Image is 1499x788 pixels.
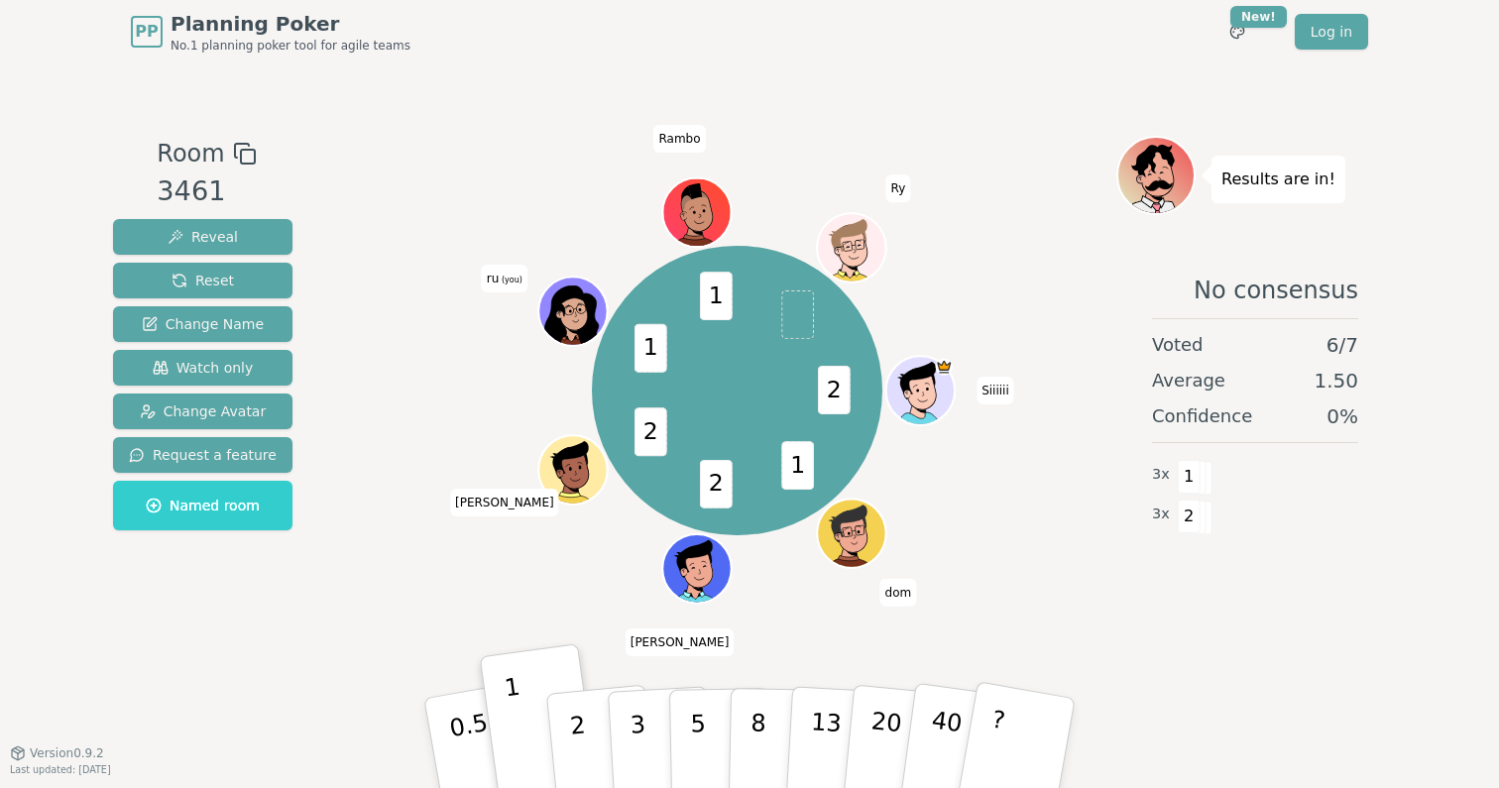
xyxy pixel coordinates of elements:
span: 1 [634,324,666,373]
button: Click to change your avatar [540,279,605,343]
button: Named room [113,481,292,530]
span: 2 [818,366,851,414]
span: Click to change your name [977,377,1014,404]
span: No consensus [1194,275,1358,306]
span: Named room [146,496,260,515]
span: 1.50 [1314,367,1358,394]
button: Change Name [113,306,292,342]
span: 1 [781,441,814,490]
button: Reveal [113,219,292,255]
p: 1 [503,673,532,781]
span: 2 [634,408,666,457]
button: Version0.9.2 [10,745,104,761]
span: Siiiiii is the host [935,358,952,375]
a: Log in [1295,14,1368,50]
span: Reveal [168,227,238,247]
span: Click to change your name [885,174,910,202]
span: Click to change your name [482,265,527,292]
span: 1 [700,272,733,320]
span: Last updated: [DATE] [10,764,111,775]
span: Click to change your name [626,628,735,656]
span: 6 / 7 [1326,331,1358,359]
span: Change Avatar [140,401,267,421]
span: 3 x [1152,504,1170,525]
p: Results are in! [1221,166,1335,193]
a: PPPlanning PokerNo.1 planning poker tool for agile teams [131,10,410,54]
span: Click to change your name [450,489,559,516]
span: 2 [700,460,733,508]
span: Watch only [153,358,254,378]
div: 3461 [157,171,256,212]
button: New! [1219,14,1255,50]
span: Room [157,136,224,171]
span: Version 0.9.2 [30,745,104,761]
button: Watch only [113,350,292,386]
span: Voted [1152,331,1204,359]
span: Average [1152,367,1225,394]
span: PP [135,20,158,44]
span: Confidence [1152,402,1252,430]
span: Change Name [142,314,264,334]
span: (you) [499,276,522,284]
span: No.1 planning poker tool for agile teams [171,38,410,54]
span: 0 % [1326,402,1358,430]
span: 1 [1178,460,1201,494]
button: Reset [113,263,292,298]
span: Click to change your name [653,125,705,153]
button: Request a feature [113,437,292,473]
span: 3 x [1152,464,1170,486]
span: Reset [172,271,234,290]
button: Change Avatar [113,394,292,429]
span: Click to change your name [880,578,917,606]
span: Request a feature [129,445,277,465]
span: Planning Poker [171,10,410,38]
span: 2 [1178,500,1201,533]
div: New! [1230,6,1287,28]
